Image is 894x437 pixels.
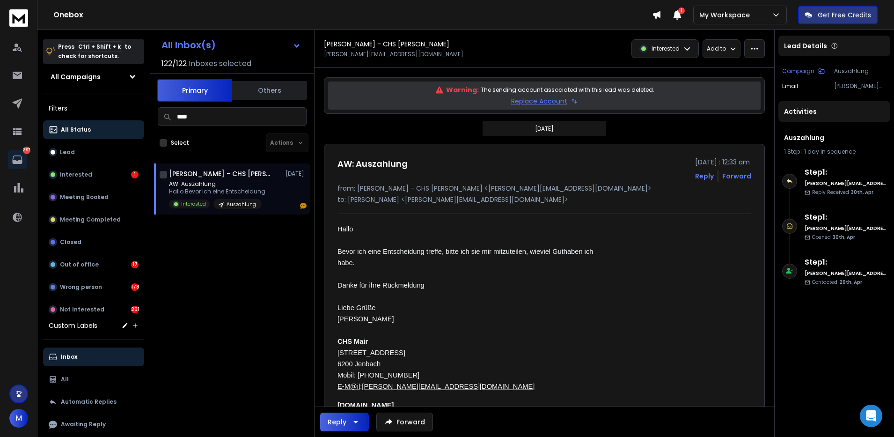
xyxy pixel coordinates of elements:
div: 1 [131,171,139,178]
p: [DATE] : 12:33 am [695,157,751,167]
span: CHS Mair [337,338,368,345]
button: M [9,409,28,428]
button: Get Free Credits [798,6,878,24]
button: All Status [43,120,144,139]
p: Auszahlung [227,201,256,208]
button: Primary [157,79,232,102]
span: [PERSON_NAME] [337,315,394,323]
label: Select [171,139,189,147]
p: Not Interested [60,306,104,313]
p: Email [782,82,798,90]
p: Meeting Completed [60,216,121,223]
span: Hallo [337,225,353,233]
p: Interested [181,200,206,207]
h6: Step 1 : [805,257,887,268]
a: [DOMAIN_NAME] [337,401,394,409]
p: All Status [61,126,91,133]
div: Activities [778,101,890,122]
div: 178 [131,283,139,291]
p: AW: Auszahlung [169,180,265,188]
button: Out of office17 [43,255,144,274]
div: 201 [131,306,139,313]
span: Ctrl + Shift + k [77,41,122,52]
button: Meeting Completed [43,210,144,229]
p: Get Free Credits [818,10,871,20]
a: [PERSON_NAME][EMAIL_ADDRESS][DOMAIN_NAME] [362,383,535,390]
button: Replace Account [511,96,578,106]
span: Liebe Grüße [337,304,375,311]
p: [PERSON_NAME][EMAIL_ADDRESS][DOMAIN_NAME] [324,51,463,58]
p: Lead Details [784,41,827,51]
h3: Custom Labels [49,321,97,330]
p: Contacted [812,279,862,286]
button: Reply [320,413,369,431]
h1: Onebox [53,9,652,21]
div: Open Intercom Messenger [860,405,882,427]
h6: Step 1 : [805,212,887,223]
h6: [PERSON_NAME][EMAIL_ADDRESS][DOMAIN_NAME] [805,225,887,232]
div: Forward [722,171,751,181]
p: Interested [652,45,680,52]
p: Add to [707,45,726,52]
h3: Inboxes selected [189,58,251,69]
span: 1 [678,7,685,14]
p: [DATE] [535,125,554,133]
button: Awaiting Reply [43,415,144,434]
p: Auszahlung [834,67,887,75]
button: Wrong person178 [43,278,144,296]
button: All Campaigns [43,67,144,86]
p: from: [PERSON_NAME] - CHS [PERSON_NAME] <[PERSON_NAME][EMAIL_ADDRESS][DOMAIN_NAME]> [337,184,751,193]
h6: Step 1 : [805,167,887,178]
p: Awaiting Reply [61,421,106,428]
div: | [784,148,885,156]
p: Lead [60,148,75,156]
p: Interested [60,171,92,178]
span: 30th, Apr [851,189,873,196]
p: Closed [60,238,81,246]
h1: Auszahlung [784,133,885,142]
a: E-M@il [337,383,360,390]
a: 397 [8,150,27,169]
p: Press to check for shortcuts. [58,42,131,61]
h1: AW: Auszahlung [337,157,408,170]
div: Reply [328,417,346,427]
p: Opened [812,234,855,241]
button: Not Interested201 [43,300,144,319]
p: to: [PERSON_NAME] <[PERSON_NAME][EMAIL_ADDRESS][DOMAIN_NAME]> [337,195,751,204]
p: My Workspace [699,10,754,20]
p: Reply Received [812,189,873,196]
span: 122 / 122 [161,58,187,69]
button: Lead [43,143,144,162]
button: Meeting Booked [43,188,144,207]
span: Bevor ich eine Entscheidung treffe, bitte ich sie mir mitzuteilen, wieviel Guthaben ich habe. [337,248,595,267]
h1: [PERSON_NAME] - CHS [PERSON_NAME] [169,169,272,178]
p: Hallo Bevor ich eine Entscheidung [169,188,265,195]
div: 17 [131,261,139,268]
h6: [PERSON_NAME][EMAIL_ADDRESS][DOMAIN_NAME] [805,270,887,277]
p: All [61,376,69,383]
button: All Inbox(s) [154,36,308,54]
span: 29th, Apr [839,279,862,286]
span: 1 Step [784,148,800,156]
span: Danke für ihre Rückmeldung [337,281,425,289]
span: : [360,383,535,390]
p: 397 [23,147,30,154]
p: Warning: [446,85,479,95]
button: Interested1 [43,165,144,184]
p: Campaign [782,67,814,75]
img: logo [9,9,28,27]
p: Out of office [60,261,99,268]
p: Meeting Booked [60,193,109,201]
p: Inbox [61,353,77,361]
span: Mobil: [PHONE_NUMBER] [337,371,419,379]
h6: [PERSON_NAME][EMAIL_ADDRESS][DOMAIN_NAME] [805,180,887,187]
span: 30th, Apr [833,234,855,241]
button: Reply [695,171,714,181]
h3: Filters [43,102,144,115]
